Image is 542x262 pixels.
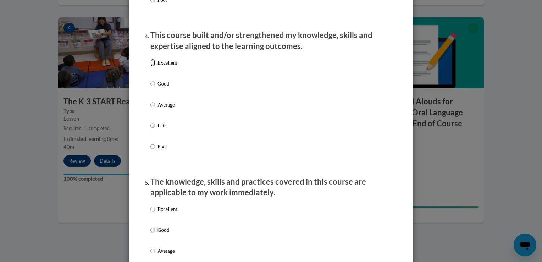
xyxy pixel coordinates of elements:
[157,122,177,130] p: Fair
[150,247,155,255] input: Average
[150,122,155,130] input: Fair
[150,101,155,109] input: Average
[157,80,177,88] p: Good
[150,30,392,52] p: This course built and/or strengthened my knowledge, skills and expertise aligned to the learning ...
[150,176,392,198] p: The knowledge, skills and practices covered in this course are applicable to my work immediately.
[150,59,155,67] input: Excellent
[157,226,177,234] p: Good
[150,80,155,88] input: Good
[157,59,177,67] p: Excellent
[150,226,155,234] input: Good
[157,101,177,109] p: Average
[157,247,177,255] p: Average
[150,143,155,151] input: Poor
[157,143,177,151] p: Poor
[150,205,155,213] input: Excellent
[157,205,177,213] p: Excellent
